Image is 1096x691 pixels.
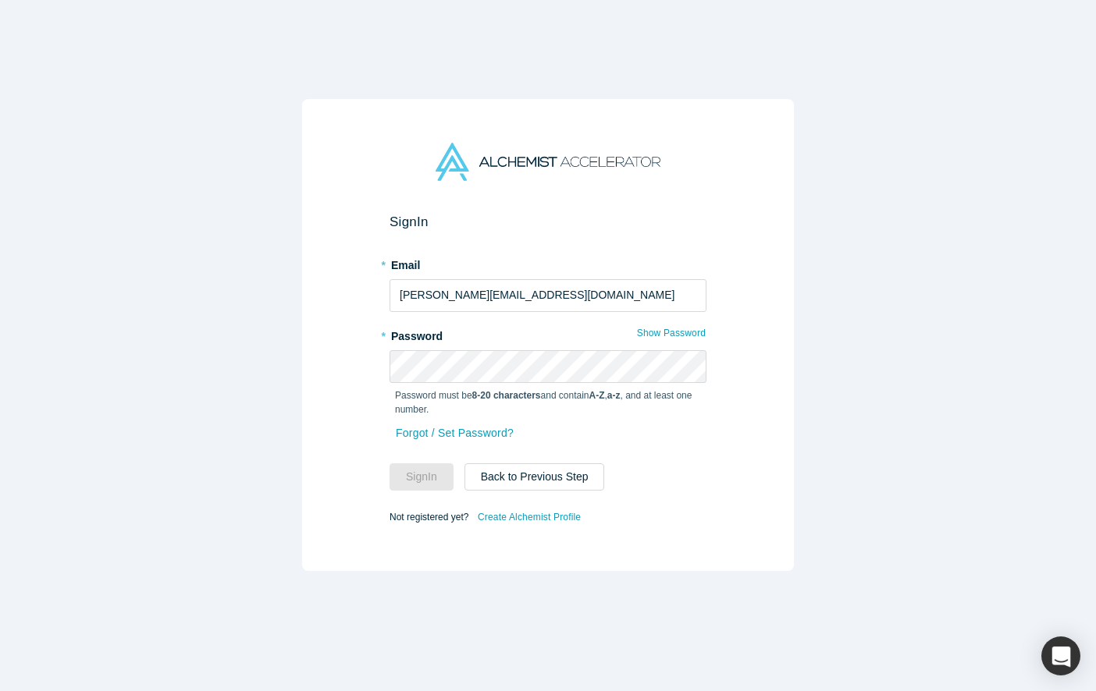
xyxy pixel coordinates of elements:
a: Forgot / Set Password? [395,420,514,447]
strong: A-Z [589,390,605,401]
button: Back to Previous Step [464,463,605,491]
h2: Sign In [390,214,706,230]
label: Password [390,323,706,345]
strong: 8-20 characters [472,390,541,401]
img: Alchemist Accelerator Logo [436,143,660,181]
button: SignIn [390,463,454,491]
strong: a-z [607,390,621,401]
p: Password must be and contain , , and at least one number. [395,388,701,416]
button: Show Password [636,323,706,343]
label: Email [390,252,706,274]
span: Not registered yet? [390,511,468,522]
a: Create Alchemist Profile [477,507,582,527]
